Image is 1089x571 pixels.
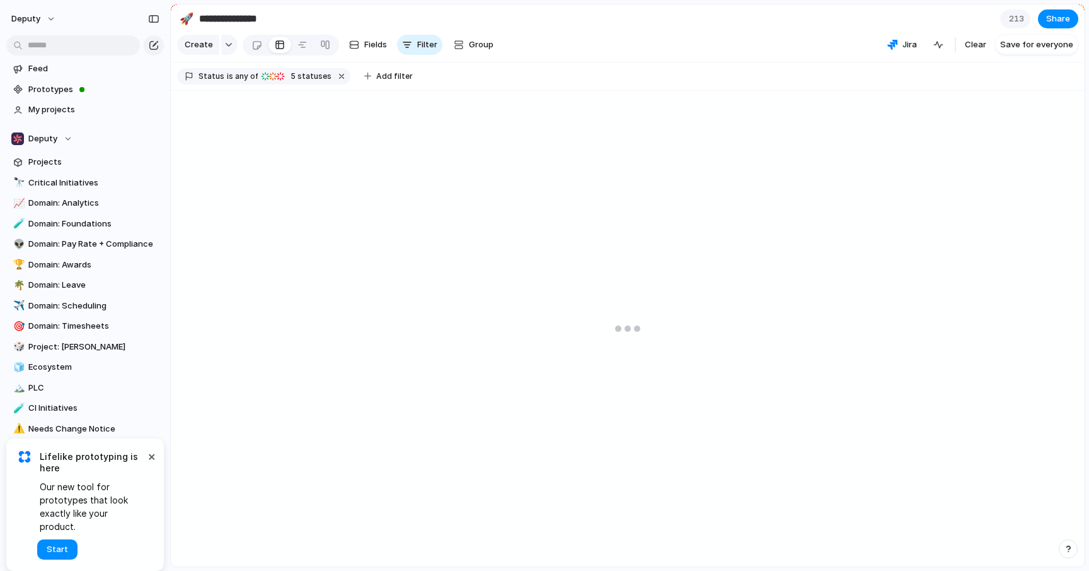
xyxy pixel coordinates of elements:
span: PLC [28,382,159,394]
button: 🚀 [176,9,197,29]
span: Domain: Leave [28,279,159,291]
button: Create [177,35,219,55]
div: 🎲 [13,339,22,354]
span: 5 [287,71,297,81]
a: Projects [6,153,164,172]
span: CI Initiatives [28,402,159,415]
span: Prototypes [28,83,159,96]
div: 🏆 [13,257,22,272]
span: deputy [11,13,40,25]
button: Jira [882,35,922,54]
button: 🔭 [11,177,24,189]
div: 🎯Shipped this year [6,440,164,459]
div: 🧊 [13,360,22,375]
span: My projects [28,103,159,116]
span: Add filter [376,71,413,82]
button: 🎯 [11,320,24,333]
span: Critical Initiatives [28,177,159,189]
button: Clear [960,35,991,55]
button: 📈 [11,197,24,209]
span: Jira [902,38,917,51]
a: Prototypes [6,80,164,99]
div: 🎯 [13,319,22,334]
button: Fields [344,35,392,55]
button: 🧪 [11,402,24,415]
button: deputy [6,9,62,29]
a: 🧊Ecosystem [6,358,164,377]
a: Feed [6,59,164,78]
div: ✈️ [13,298,22,313]
div: 🌴 [13,278,22,293]
div: 📈 [13,196,22,211]
div: 👽 [13,237,22,252]
a: 📈Domain: Analytics [6,194,164,213]
span: Save for everyone [1000,38,1073,51]
span: any of [233,71,258,82]
a: My projects [6,100,164,119]
button: 🏔️ [11,382,24,394]
button: 5 statuses [259,69,334,83]
a: 🧪CI Initiatives [6,399,164,418]
div: 🚀 [180,10,193,27]
a: 🔭Critical Initiatives [6,174,164,192]
button: Filter [397,35,442,55]
a: ⚠️Needs Change Notice [6,420,164,439]
button: 🏆 [11,259,24,271]
span: Lifelike prototyping is here [40,451,145,474]
span: is [227,71,233,82]
span: Feed [28,62,159,75]
span: Needs Change Notice [28,423,159,435]
span: Create [185,38,213,51]
a: 🎯Domain: Timesheets [6,317,164,336]
a: 🏆Domain: Awards [6,256,164,274]
span: Domain: Scheduling [28,300,159,312]
div: ⚠️ [13,421,22,436]
div: ✈️Domain: Scheduling [6,297,164,315]
span: Status [199,71,224,82]
div: 🧪 [13,401,22,416]
span: Projects [28,156,159,168]
button: 🎲 [11,341,24,353]
div: 🏔️ [13,380,22,395]
button: isany of [224,69,260,83]
button: Add filter [357,68,420,85]
a: 🎲Project: [PERSON_NAME] [6,338,164,356]
span: Clear [965,38,986,51]
span: Domain: Timesheets [28,320,159,333]
span: Fields [364,38,387,51]
span: Group [469,38,493,51]
button: Start [37,539,78,560]
span: Filter [417,38,437,51]
span: Our new tool for prototypes that look exactly like your product. [40,480,145,533]
a: 👽Domain: Pay Rate + Compliance [6,235,164,254]
span: Deputy [28,132,57,145]
button: 🧊 [11,361,24,374]
a: 🏔️PLC [6,379,164,397]
button: ✈️ [11,300,24,312]
span: Domain: Awards [28,259,159,271]
span: Start [47,543,68,556]
span: Share [1046,13,1070,25]
span: 213 [1009,13,1028,25]
span: statuses [287,71,331,82]
a: 🌴Domain: Leave [6,276,164,295]
button: Deputy [6,129,164,148]
button: Share [1038,9,1078,28]
button: 👽 [11,238,24,250]
button: 🌴 [11,279,24,291]
a: 🧪Domain: Foundations [6,215,164,233]
span: Project: [PERSON_NAME] [28,341,159,353]
button: ⚠️ [11,423,24,435]
span: Ecosystem [28,361,159,374]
